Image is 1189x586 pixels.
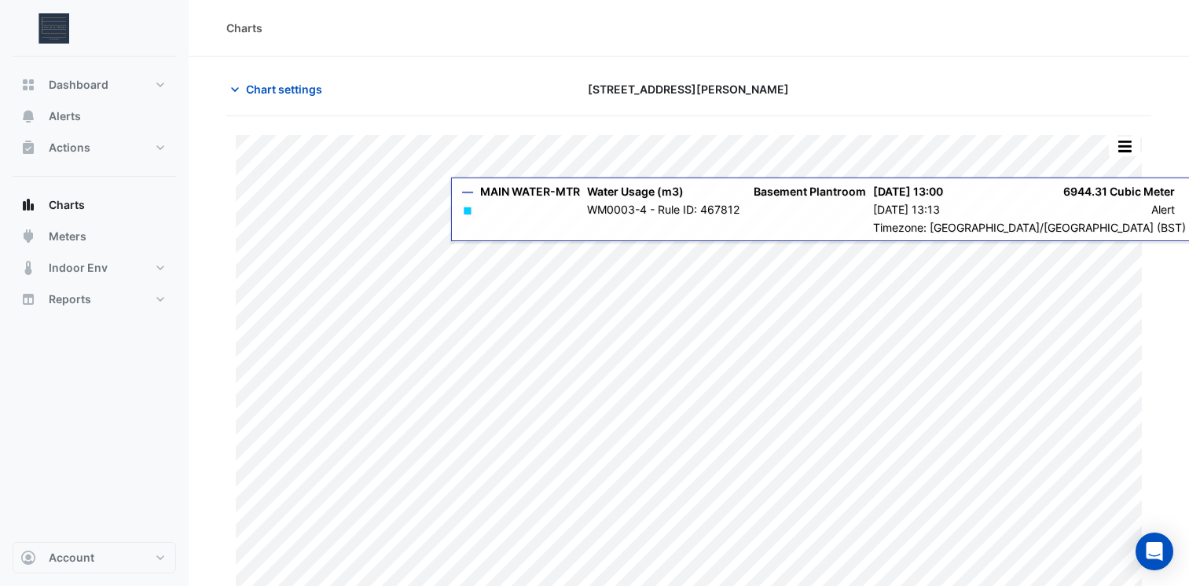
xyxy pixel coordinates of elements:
span: Account [49,550,94,566]
button: Meters [13,221,176,252]
span: Dashboard [49,77,108,93]
app-icon: Charts [20,197,36,213]
button: Reports [13,284,176,315]
div: Open Intercom Messenger [1136,533,1173,570]
button: Dashboard [13,69,176,101]
app-icon: Indoor Env [20,260,36,276]
img: Company Logo [19,13,90,44]
span: Reports [49,291,91,307]
button: Alerts [13,101,176,132]
span: [STREET_ADDRESS][PERSON_NAME] [588,81,789,97]
app-icon: Alerts [20,108,36,124]
button: Charts [13,189,176,221]
span: Actions [49,140,90,156]
app-icon: Meters [20,229,36,244]
button: Account [13,542,176,573]
span: Indoor Env [49,260,108,276]
button: Indoor Env [13,252,176,284]
app-icon: Reports [20,291,36,307]
app-icon: Dashboard [20,77,36,93]
span: Charts [49,197,85,213]
span: Alerts [49,108,81,124]
div: Charts [226,20,262,36]
span: Chart settings [246,81,322,97]
button: Actions [13,132,176,163]
app-icon: Actions [20,140,36,156]
button: More Options [1109,137,1140,156]
button: Chart settings [226,75,332,103]
span: Meters [49,229,86,244]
